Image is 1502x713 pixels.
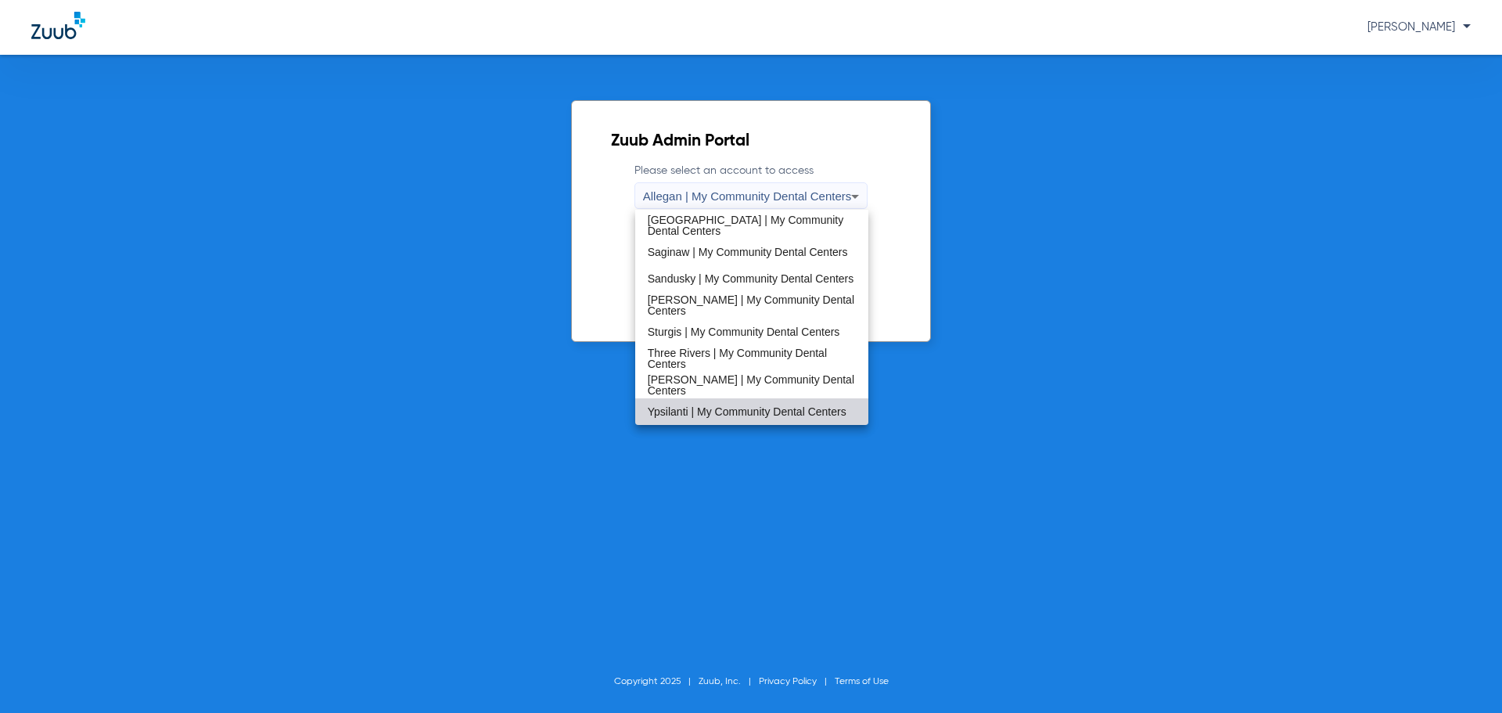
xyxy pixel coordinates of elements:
span: Mt. Pleasant | My Community Dental Centers [648,188,857,210]
span: [GEOGRAPHIC_DATA] | My Community Dental Centers [648,214,857,236]
span: [PERSON_NAME] | My Community Dental Centers [648,374,857,396]
span: Three Rivers | My Community Dental Centers [648,347,857,369]
iframe: Chat Widget [1424,638,1502,713]
span: Saginaw | My Community Dental Centers [648,247,848,257]
span: Ypsilanti | My Community Dental Centers [648,406,846,417]
span: Sturgis | My Community Dental Centers [648,326,840,337]
span: [PERSON_NAME] | My Community Dental Centers [648,294,857,316]
span: Sandusky | My Community Dental Centers [648,273,854,284]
